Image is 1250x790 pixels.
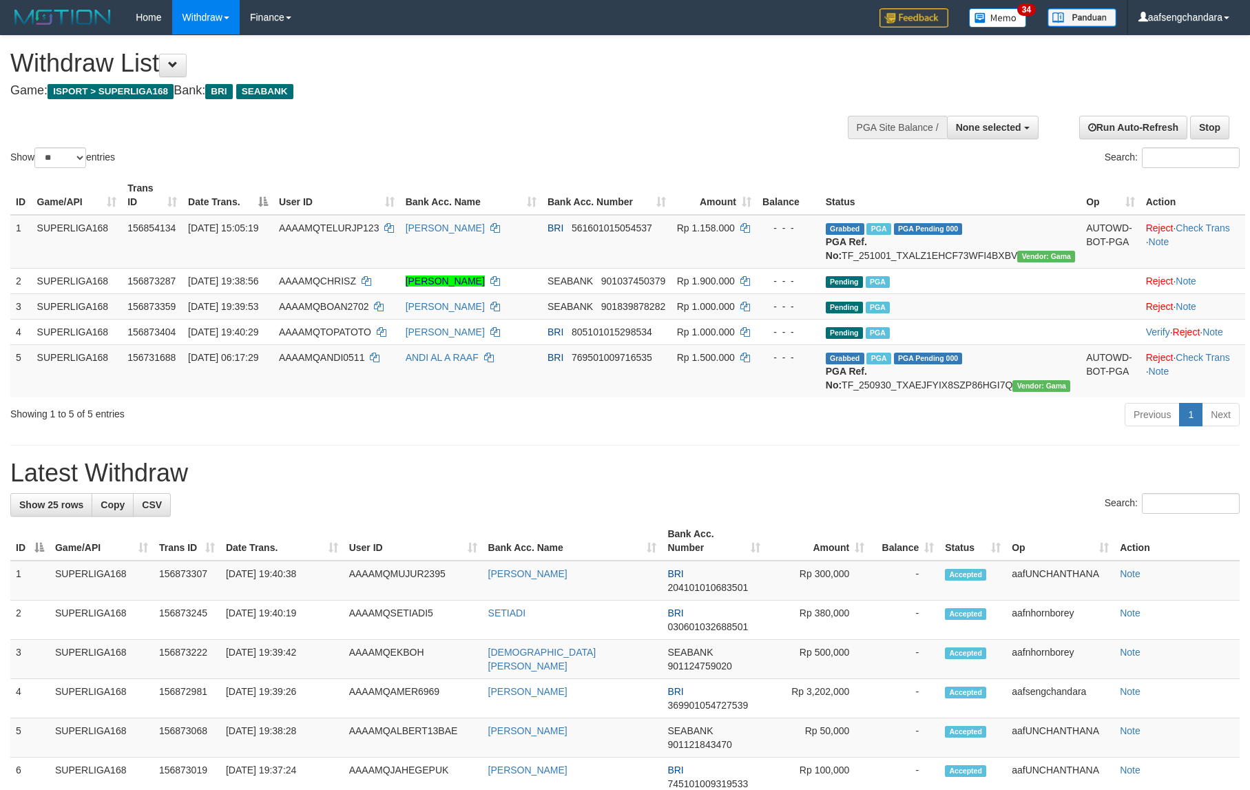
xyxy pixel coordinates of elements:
[32,268,123,293] td: SUPERLIGA168
[1140,176,1245,215] th: Action
[667,647,713,658] span: SEABANK
[483,521,663,561] th: Bank Acc. Name: activate to sort column ascending
[826,236,867,261] b: PGA Ref. No:
[1006,561,1114,601] td: aafUNCHANTHANA
[1179,403,1202,426] a: 1
[667,725,713,736] span: SEABANK
[1012,380,1070,392] span: Vendor URL: https://trx31.1velocity.biz
[766,521,870,561] th: Amount: activate to sort column ascending
[1173,326,1200,337] a: Reject
[879,8,948,28] img: Feedback.jpg
[826,327,863,339] span: Pending
[220,679,344,718] td: [DATE] 19:39:26
[766,640,870,679] td: Rp 500,000
[1142,493,1240,514] input: Search:
[154,601,220,640] td: 156873245
[50,561,154,601] td: SUPERLIGA168
[10,561,50,601] td: 1
[866,223,890,235] span: Marked by aafsengchandara
[848,116,947,139] div: PGA Site Balance /
[762,351,815,364] div: - - -
[1006,679,1114,718] td: aafsengchandara
[820,176,1081,215] th: Status
[188,276,258,287] span: [DATE] 19:38:56
[1176,352,1230,363] a: Check Trans
[572,222,652,233] span: Copy 561601015054537 to clipboard
[142,499,162,510] span: CSV
[1120,647,1140,658] a: Note
[667,778,748,789] span: Copy 745101009319533 to clipboard
[826,353,864,364] span: Grabbed
[344,561,483,601] td: AAAAMQMUJUR2395
[10,679,50,718] td: 4
[870,521,939,561] th: Balance: activate to sort column ascending
[766,561,870,601] td: Rp 300,000
[826,276,863,288] span: Pending
[1190,116,1229,139] a: Stop
[866,276,890,288] span: Marked by aafsengchandara
[488,686,567,697] a: [PERSON_NAME]
[945,608,986,620] span: Accepted
[1146,276,1174,287] a: Reject
[677,301,735,312] span: Rp 1.000.000
[1140,293,1245,319] td: ·
[220,640,344,679] td: [DATE] 19:39:42
[947,116,1039,139] button: None selected
[10,601,50,640] td: 2
[762,325,815,339] div: - - -
[10,402,510,421] div: Showing 1 to 5 of 5 entries
[154,521,220,561] th: Trans ID: activate to sort column ascending
[488,568,567,579] a: [PERSON_NAME]
[279,222,379,233] span: AAAAMQTELURJP123
[154,718,220,758] td: 156873068
[400,176,542,215] th: Bank Acc. Name: activate to sort column ascending
[866,302,890,313] span: Marked by aafsengchandara
[548,276,593,287] span: SEABANK
[671,176,757,215] th: Amount: activate to sort column ascending
[1149,236,1169,247] a: Note
[122,176,183,215] th: Trans ID: activate to sort column ascending
[236,84,293,99] span: SEABANK
[667,739,731,750] span: Copy 901121843470 to clipboard
[344,718,483,758] td: AAAAMQALBERT13BAE
[548,222,563,233] span: BRI
[406,301,485,312] a: [PERSON_NAME]
[127,301,176,312] span: 156873359
[183,176,273,215] th: Date Trans.: activate to sort column descending
[279,301,369,312] span: AAAAMQBOAN2702
[10,459,1240,487] h1: Latest Withdraw
[10,176,32,215] th: ID
[101,499,125,510] span: Copy
[1114,521,1240,561] th: Action
[1142,147,1240,168] input: Search:
[548,301,593,312] span: SEABANK
[945,726,986,738] span: Accepted
[542,176,671,215] th: Bank Acc. Number: activate to sort column ascending
[762,274,815,288] div: - - -
[1120,568,1140,579] a: Note
[279,352,365,363] span: AAAAMQANDI0511
[10,215,32,269] td: 1
[133,493,171,517] a: CSV
[1202,403,1240,426] a: Next
[488,725,567,736] a: [PERSON_NAME]
[1105,147,1240,168] label: Search:
[10,493,92,517] a: Show 25 rows
[10,50,820,77] h1: Withdraw List
[870,601,939,640] td: -
[205,84,232,99] span: BRI
[1006,601,1114,640] td: aafnhornborey
[677,276,735,287] span: Rp 1.900.000
[939,521,1006,561] th: Status: activate to sort column ascending
[945,687,986,698] span: Accepted
[10,147,115,168] label: Show entries
[1120,607,1140,619] a: Note
[188,301,258,312] span: [DATE] 19:39:53
[10,521,50,561] th: ID: activate to sort column descending
[344,679,483,718] td: AAAAMQAMER6969
[10,344,32,397] td: 5
[279,276,356,287] span: AAAAMQCHRISZ
[220,521,344,561] th: Date Trans.: activate to sort column ascending
[548,352,563,363] span: BRI
[344,640,483,679] td: AAAAMQEKBOH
